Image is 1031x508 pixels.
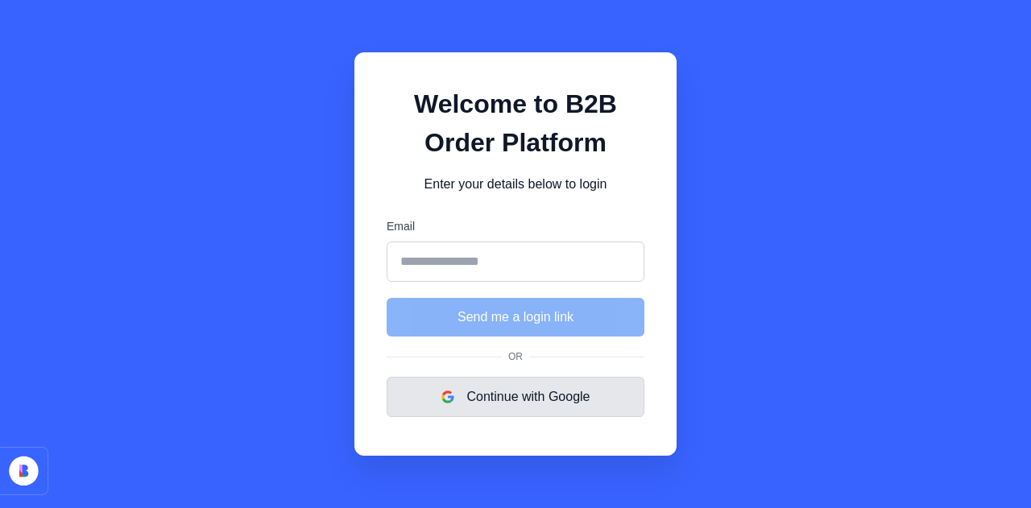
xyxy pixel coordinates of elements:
label: Email [387,218,644,235]
button: Send me a login link [387,298,644,337]
p: Enter your details below to login [387,175,644,194]
h1: Welcome to B2B Order Platform [387,85,644,162]
img: google logo [441,390,454,403]
button: Continue with Google [387,377,644,417]
span: Or [502,349,529,364]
